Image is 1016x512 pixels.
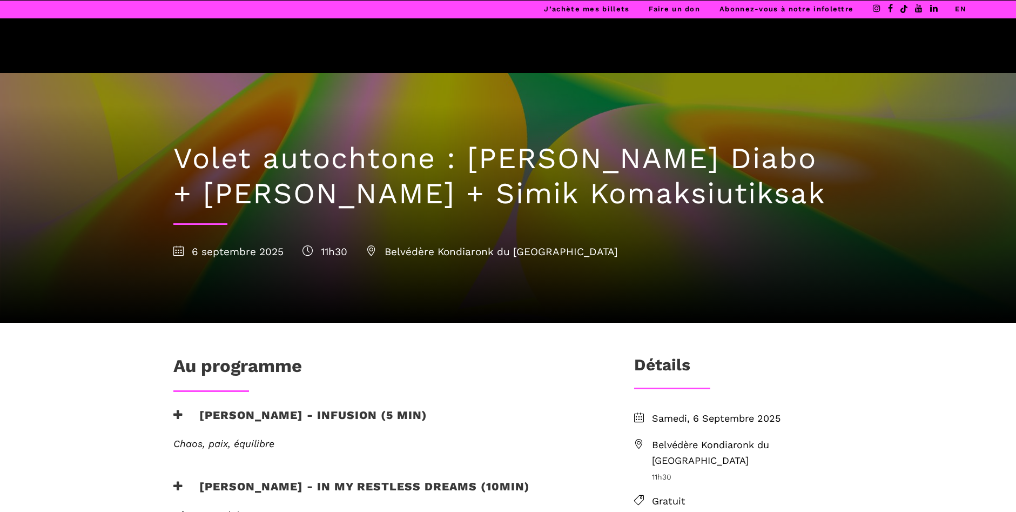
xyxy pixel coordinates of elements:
[652,471,843,483] span: 11h30
[652,411,843,427] span: Samedi, 6 Septembre 2025
[173,408,427,435] h3: [PERSON_NAME] - Infusion (5 min)
[173,355,302,382] h1: Au programme
[719,5,853,13] a: Abonnez-vous à notre infolettre
[955,5,966,13] a: EN
[652,494,843,509] span: Gratuit
[634,355,690,382] h3: Détails
[366,245,618,258] span: Belvédère Kondiaronk du [GEOGRAPHIC_DATA]
[544,5,629,13] a: J’achète mes billets
[649,5,700,13] a: Faire un don
[173,480,530,507] h3: [PERSON_NAME] - In my restless dreams (10min)
[652,437,843,469] span: Belvédère Kondiaronk du [GEOGRAPHIC_DATA]
[173,141,843,211] h1: Volet autochtone : [PERSON_NAME] Diabo + [PERSON_NAME] + Simik Komaksiutiksak
[173,245,284,258] span: 6 septembre 2025
[302,245,347,258] span: 11h30
[173,438,274,449] em: Chaos, paix, équilibre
